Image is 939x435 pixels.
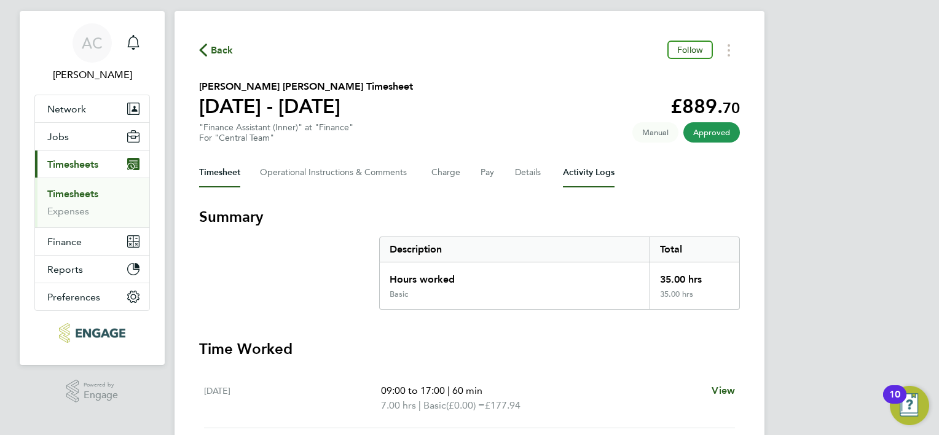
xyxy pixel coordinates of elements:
nav: Main navigation [20,11,165,365]
span: Finance [47,236,82,248]
a: AC[PERSON_NAME] [34,23,150,82]
a: View [712,383,735,398]
span: 09:00 to 17:00 [381,385,445,396]
div: 35.00 hrs [650,289,739,309]
button: Reports [35,256,149,283]
h1: [DATE] - [DATE] [199,94,413,119]
button: Pay [481,158,495,187]
div: Hours worked [380,262,650,289]
span: This timesheet has been approved. [683,122,740,143]
h3: Time Worked [199,339,740,359]
h3: Summary [199,207,740,227]
span: Preferences [47,291,100,303]
div: Description [380,237,650,262]
span: Powered by [84,380,118,390]
button: Network [35,95,149,122]
span: This timesheet was manually created. [632,122,678,143]
button: Follow [667,41,713,59]
span: View [712,385,735,396]
app-decimal: £889. [670,95,740,118]
a: Timesheets [47,188,98,200]
button: Timesheet [199,158,240,187]
span: Basic [423,398,446,413]
h2: [PERSON_NAME] [PERSON_NAME] Timesheet [199,79,413,94]
button: Jobs [35,123,149,150]
span: 60 min [452,385,482,396]
span: Andy Crow [34,68,150,82]
a: Expenses [47,205,89,217]
span: | [447,385,450,396]
div: 35.00 hrs [650,262,739,289]
button: Finance [35,228,149,255]
span: Follow [677,44,703,55]
button: Operational Instructions & Comments [260,158,412,187]
button: Details [515,158,543,187]
span: | [418,399,421,411]
div: For "Central Team" [199,133,353,143]
span: Network [47,103,86,115]
div: Timesheets [35,178,149,227]
img: morganhunt-logo-retina.png [59,323,125,343]
span: 70 [723,99,740,117]
span: 7.00 hrs [381,399,416,411]
button: Timesheets Menu [718,41,740,60]
div: Total [650,237,739,262]
span: Jobs [47,131,69,143]
button: Preferences [35,283,149,310]
div: Basic [390,289,408,299]
a: Go to home page [34,323,150,343]
button: Open Resource Center, 10 new notifications [890,386,929,425]
div: "Finance Assistant (Inner)" at "Finance" [199,122,353,143]
span: £177.94 [485,399,521,411]
button: Activity Logs [563,158,615,187]
a: Powered byEngage [66,380,119,403]
span: AC [82,35,103,51]
span: Timesheets [47,159,98,170]
span: Engage [84,390,118,401]
button: Charge [431,158,461,187]
div: Summary [379,237,740,310]
div: 10 [889,394,900,410]
span: Back [211,43,234,58]
div: [DATE] [204,383,381,413]
button: Back [199,42,234,58]
button: Timesheets [35,151,149,178]
span: (£0.00) = [446,399,485,411]
span: Reports [47,264,83,275]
